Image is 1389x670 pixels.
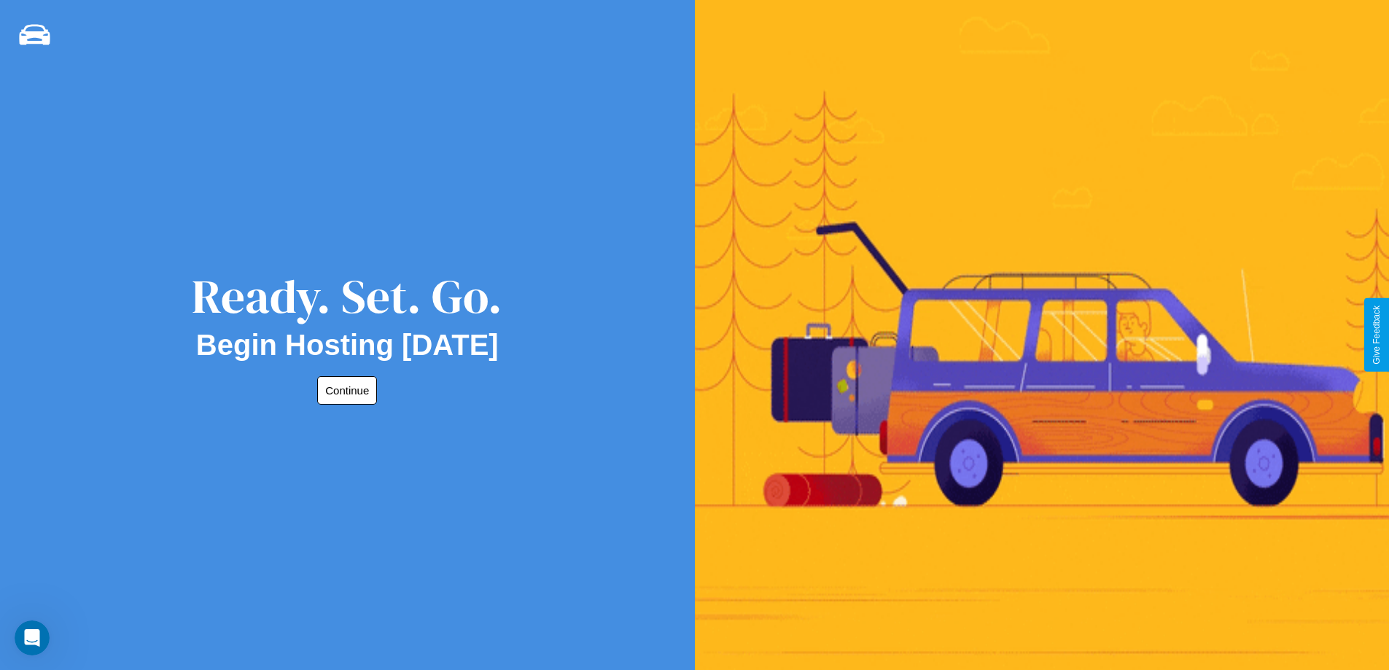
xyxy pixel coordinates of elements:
h2: Begin Hosting [DATE] [196,329,499,362]
div: Ready. Set. Go. [192,264,502,329]
iframe: Intercom live chat [15,620,50,655]
div: Give Feedback [1372,305,1382,365]
button: Continue [317,376,377,405]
